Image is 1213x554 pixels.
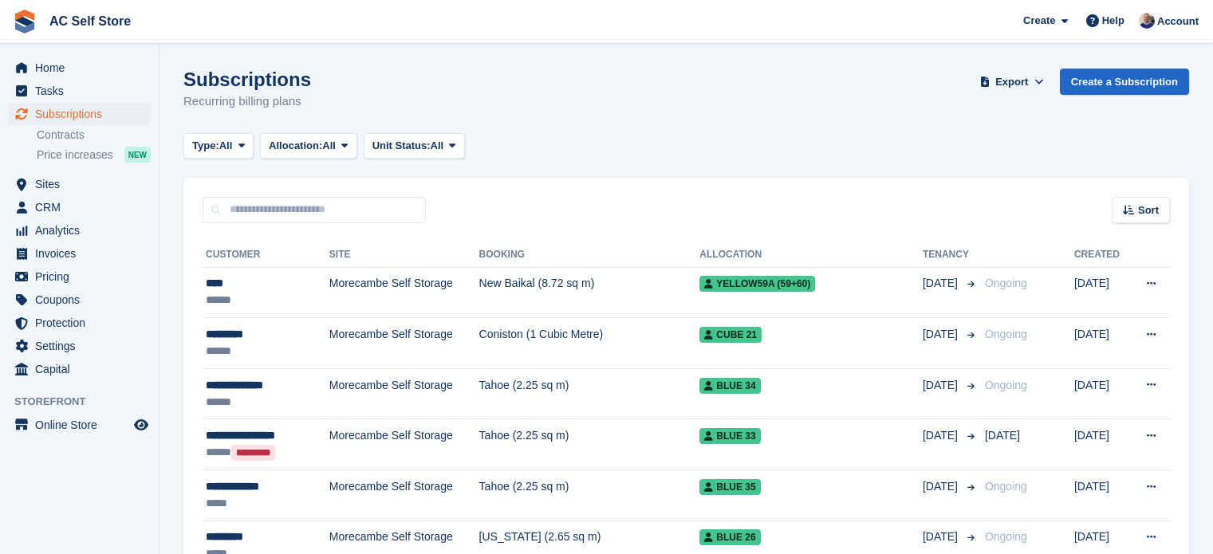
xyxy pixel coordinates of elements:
td: [DATE] [1074,267,1129,318]
a: menu [8,335,151,357]
th: Tenancy [923,242,979,268]
div: NEW [124,147,151,163]
span: Ongoing [985,328,1027,340]
span: Blue 35 [699,479,760,495]
span: Create [1023,13,1055,29]
td: Morecambe Self Storage [329,368,479,419]
a: menu [8,265,151,288]
span: [DATE] [923,478,961,495]
td: New Baikal (8.72 sq m) [479,267,700,318]
span: [DATE] [923,427,961,444]
span: Blue 34 [699,378,760,394]
span: Invoices [35,242,131,265]
span: [DATE] [923,275,961,292]
span: Account [1157,14,1199,29]
td: Morecambe Self Storage [329,470,479,521]
span: Home [35,57,131,79]
span: Ongoing [985,277,1027,289]
span: Cube 21 [699,327,762,343]
span: Ongoing [985,379,1027,391]
td: [DATE] [1074,419,1129,470]
a: menu [8,80,151,102]
button: Type: All [183,133,254,159]
th: Created [1074,242,1129,268]
span: Sort [1138,202,1159,218]
a: menu [8,312,151,334]
a: menu [8,57,151,79]
span: [DATE] [923,377,961,394]
a: menu [8,173,151,195]
span: Price increases [37,147,113,163]
span: Export [995,74,1028,90]
a: Price increases NEW [37,146,151,163]
img: Barry Todd [1139,13,1155,29]
p: Recurring billing plans [183,92,311,111]
img: stora-icon-8386f47178a22dfd0bd8f6a31ec36ba5ce8667c1dd55bd0f319d3a0aa187defe.svg [13,10,37,33]
span: Sites [35,173,131,195]
span: Subscriptions [35,103,131,125]
td: Morecambe Self Storage [329,419,479,470]
a: menu [8,289,151,311]
a: Contracts [37,128,151,143]
span: Blue 33 [699,428,760,444]
span: Online Store [35,414,131,436]
td: Coniston (1 Cubic Metre) [479,318,700,369]
td: [DATE] [1074,368,1129,419]
button: Allocation: All [260,133,357,159]
span: Ongoing [985,530,1027,543]
a: Create a Subscription [1060,69,1189,95]
span: Yellow59a (59+60) [699,276,815,292]
span: Unit Status: [372,138,431,154]
a: menu [8,103,151,125]
span: Protection [35,312,131,334]
td: [DATE] [1074,470,1129,521]
span: [DATE] [923,528,961,545]
span: Coupons [35,289,131,311]
a: AC Self Store [43,8,137,34]
span: Help [1102,13,1124,29]
button: Export [977,69,1047,95]
span: Pricing [35,265,131,288]
span: All [219,138,233,154]
span: Storefront [14,394,159,410]
span: Type: [192,138,219,154]
span: Tasks [35,80,131,102]
a: menu [8,196,151,218]
a: menu [8,414,151,436]
th: Customer [203,242,329,268]
span: Allocation: [269,138,322,154]
span: Settings [35,335,131,357]
a: Preview store [132,415,151,434]
a: menu [8,242,151,265]
a: menu [8,358,151,380]
span: CRM [35,196,131,218]
td: Tahoe (2.25 sq m) [479,368,700,419]
span: All [322,138,336,154]
span: Blue 26 [699,529,760,545]
td: [DATE] [1074,318,1129,369]
th: Site [329,242,479,268]
span: All [431,138,444,154]
td: Morecambe Self Storage [329,318,479,369]
th: Allocation [699,242,923,268]
span: Ongoing [985,480,1027,493]
a: menu [8,219,151,242]
span: [DATE] [923,326,961,343]
td: Tahoe (2.25 sq m) [479,419,700,470]
span: [DATE] [985,429,1020,442]
h1: Subscriptions [183,69,311,90]
th: Booking [479,242,700,268]
span: Capital [35,358,131,380]
button: Unit Status: All [364,133,465,159]
span: Analytics [35,219,131,242]
td: Tahoe (2.25 sq m) [479,470,700,521]
td: Morecambe Self Storage [329,267,479,318]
